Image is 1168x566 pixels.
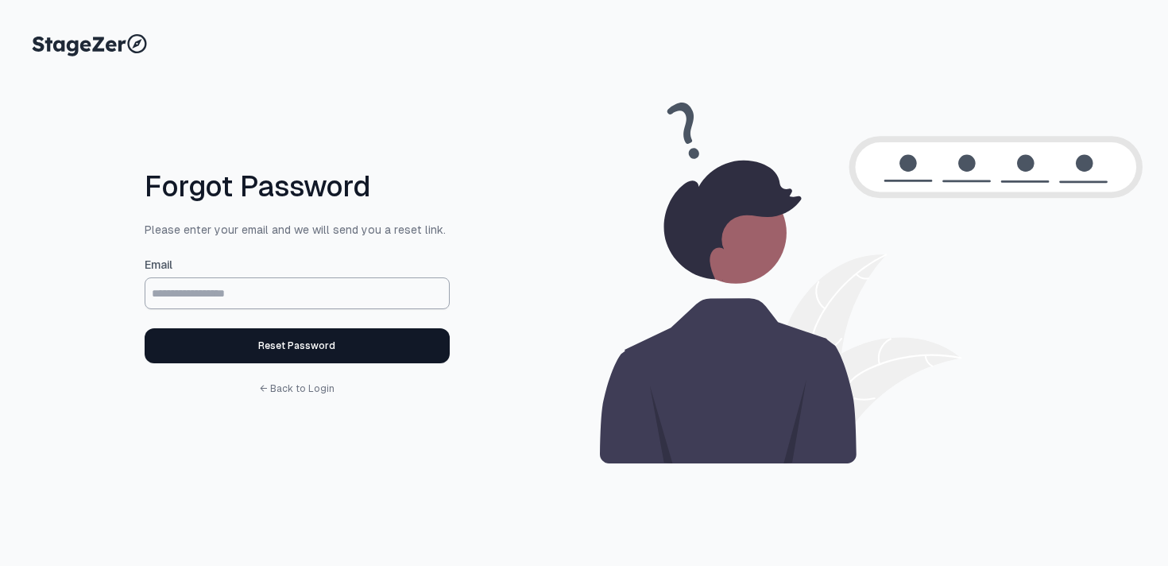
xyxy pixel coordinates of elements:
[260,382,335,395] a: ← Back to Login
[145,328,450,363] button: Reset Password
[145,222,450,238] span: Please enter your email and we will send you a reset link.
[145,257,172,273] span: Email
[600,103,1143,463] img: thought process
[258,339,335,352] div: Reset Password
[145,171,450,203] h1: Forgot Password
